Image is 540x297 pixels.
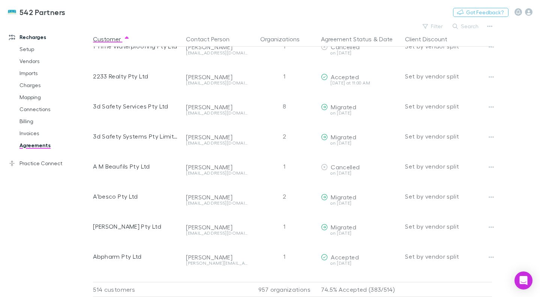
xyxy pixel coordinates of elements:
[12,43,97,55] a: Setup
[321,111,399,115] div: on [DATE]
[405,211,492,241] div: Set by vendor split
[12,139,97,151] a: Agreements
[250,282,318,297] div: 957 organizations
[12,103,97,115] a: Connections
[186,43,247,51] div: [PERSON_NAME]
[186,261,247,265] div: [PERSON_NAME][EMAIL_ADDRESS][DOMAIN_NAME]
[321,201,399,205] div: on [DATE]
[250,61,318,91] div: 1
[1,31,97,43] a: Recharges
[405,241,492,271] div: Set by vendor split
[186,193,247,201] div: [PERSON_NAME]
[514,271,532,289] div: Open Intercom Messenger
[331,43,360,50] span: Cancelled
[93,181,180,211] div: A'besco Pty Ltd
[331,193,356,201] span: Migrated
[405,181,492,211] div: Set by vendor split
[186,133,247,141] div: [PERSON_NAME]
[93,91,180,121] div: 3d Safety Services Pty Ltd
[405,61,492,91] div: Set by vendor split
[405,32,456,47] button: Client Discount
[331,133,356,140] span: Migrated
[331,73,359,80] span: Accepted
[321,32,372,47] button: Agreement Status
[250,211,318,241] div: 1
[186,111,247,115] div: [EMAIL_ADDRESS][DOMAIN_NAME]
[321,141,399,145] div: on [DATE]
[379,32,393,47] button: Date
[250,121,318,151] div: 2
[93,32,130,47] button: Customer
[186,51,247,55] div: [EMAIL_ADDRESS][DOMAIN_NAME]
[321,81,399,85] div: [DATE] at 11:00 AM
[321,282,399,297] p: 74.5% Accepted (383/514)
[453,8,508,17] button: Got Feedback?
[250,241,318,271] div: 1
[7,8,16,17] img: 542 Partners's Logo
[321,171,399,175] div: on [DATE]
[3,3,70,21] a: 542 Partners
[12,79,97,91] a: Charges
[405,91,492,121] div: Set by vendor split
[321,32,399,47] div: &
[93,241,180,271] div: Abpharm Pty Ltd
[331,163,360,170] span: Cancelled
[405,151,492,181] div: Set by vendor split
[93,211,180,241] div: [PERSON_NAME] Pty Ltd
[186,223,247,231] div: [PERSON_NAME]
[331,103,356,110] span: Migrated
[12,115,97,127] a: Billing
[321,231,399,235] div: on [DATE]
[186,163,247,171] div: [PERSON_NAME]
[186,141,247,145] div: [EMAIL_ADDRESS][DOMAIN_NAME]
[419,22,447,31] button: Filter
[250,91,318,121] div: 8
[250,151,318,181] div: 1
[186,201,247,205] div: [EMAIL_ADDRESS][DOMAIN_NAME]
[186,32,238,47] button: Contact Person
[186,253,247,261] div: [PERSON_NAME]
[405,121,492,151] div: Set by vendor split
[321,51,399,55] div: on [DATE]
[186,103,247,111] div: [PERSON_NAME]
[12,127,97,139] a: Invoices
[331,223,356,231] span: Migrated
[331,253,359,261] span: Accepted
[1,157,97,169] a: Practice Connect
[93,151,180,181] div: A M Beaufils Pty Ltd
[321,261,399,265] div: on [DATE]
[260,32,309,47] button: Organizations
[449,22,483,31] button: Search
[93,61,180,91] div: 2233 Realty Pty Ltd
[186,73,247,81] div: [PERSON_NAME]
[12,55,97,67] a: Vendors
[12,67,97,79] a: Imports
[19,8,66,17] h3: 542 Partners
[186,81,247,85] div: [EMAIL_ADDRESS][DOMAIN_NAME]
[186,231,247,235] div: [EMAIL_ADDRESS][DOMAIN_NAME]
[186,171,247,175] div: [EMAIL_ADDRESS][DOMAIN_NAME]
[93,282,183,297] div: 514 customers
[12,91,97,103] a: Mapping
[93,121,180,151] div: 3d Safety Systems Pty Limited
[250,181,318,211] div: 2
